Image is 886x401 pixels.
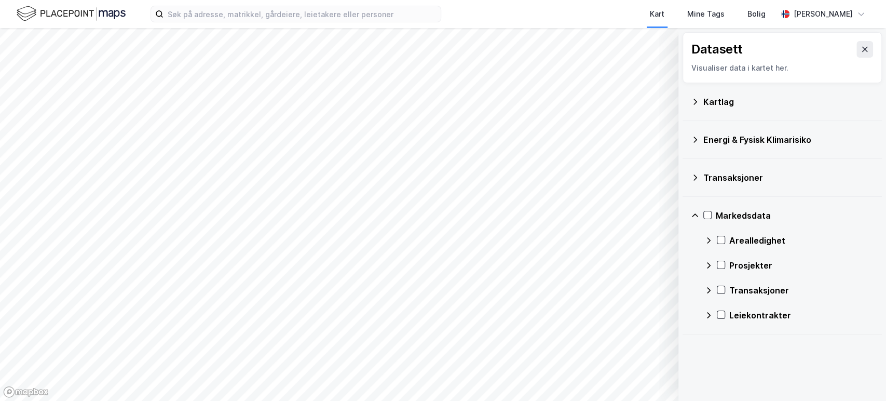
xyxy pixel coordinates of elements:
div: Energi & Fysisk Klimarisiko [703,133,874,146]
div: Prosjekter [729,259,874,272]
div: Leiekontrakter [729,309,874,322]
div: [PERSON_NAME] [794,8,853,20]
div: Arealledighet [729,234,874,247]
img: logo.f888ab2527a4732fd821a326f86c7f29.svg [17,5,126,23]
div: Kart [650,8,664,20]
div: Datasett [691,41,743,58]
div: Visualiser data i kartet her. [691,62,873,74]
input: Søk på adresse, matrikkel, gårdeiere, leietakere eller personer [163,6,441,22]
iframe: Chat Widget [834,351,886,401]
a: Mapbox homepage [3,386,49,398]
div: Transaksjoner [729,284,874,297]
div: Mine Tags [687,8,725,20]
div: Transaksjoner [703,171,874,184]
div: Kartlag [703,96,874,108]
div: Markedsdata [716,209,874,222]
div: Kontrollprogram for chat [834,351,886,401]
div: Bolig [747,8,766,20]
